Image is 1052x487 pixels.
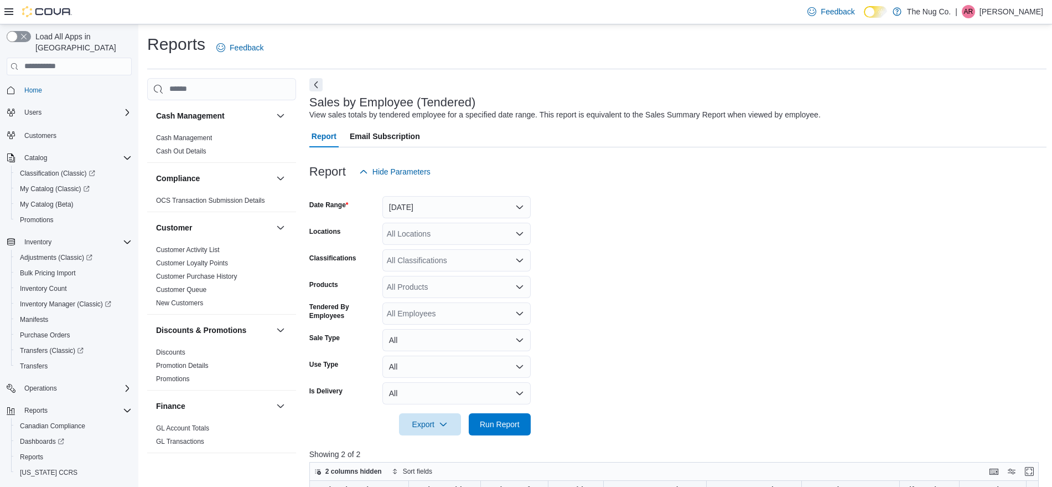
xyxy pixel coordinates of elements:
[20,169,95,178] span: Classification (Classic)
[15,266,80,280] a: Bulk Pricing Import
[15,198,132,211] span: My Catalog (Beta)
[11,250,136,265] a: Adjustments (Classic)
[325,467,382,476] span: 2 columns hidden
[15,298,132,311] span: Inventory Manager (Classic)
[406,413,454,435] span: Export
[156,222,192,233] h3: Customer
[2,150,136,166] button: Catalog
[22,6,72,17] img: Cova
[1005,465,1018,478] button: Display options
[1023,465,1036,478] button: Enter fullscreen
[11,197,136,212] button: My Catalog (Beta)
[230,42,263,53] span: Feedback
[24,153,47,162] span: Catalog
[15,251,132,264] span: Adjustments (Classic)
[399,413,461,435] button: Export
[156,147,206,156] span: Cash Out Details
[20,404,132,417] span: Reports
[156,437,204,446] span: GL Transactions
[15,182,94,196] a: My Catalog (Classic)
[309,449,1046,460] p: Showing 2 of 2
[309,303,378,320] label: Tendered By Employees
[274,221,287,234] button: Customer
[156,424,209,432] a: GL Account Totals
[20,235,132,249] span: Inventory
[382,196,531,218] button: [DATE]
[15,450,132,464] span: Reports
[2,82,136,98] button: Home
[147,243,296,314] div: Customer
[309,360,338,369] label: Use Type
[156,197,265,204] a: OCS Transaction Submission Details
[212,37,268,59] a: Feedback
[955,5,957,18] p: |
[20,83,132,97] span: Home
[309,109,821,121] div: View sales totals by tendered employee for a specified date range. This report is equivalent to t...
[274,324,287,337] button: Discounts & Promotions
[15,435,132,448] span: Dashboards
[962,5,975,18] div: Alex Roerick
[156,110,225,121] h3: Cash Management
[24,384,57,393] span: Operations
[20,382,132,395] span: Operations
[20,84,46,97] a: Home
[156,361,209,370] span: Promotion Details
[15,313,53,326] a: Manifests
[907,5,951,18] p: The Nug Co.
[20,422,85,430] span: Canadian Compliance
[156,362,209,370] a: Promotion Details
[515,256,524,265] button: Open list of options
[156,173,272,184] button: Compliance
[15,360,52,373] a: Transfers
[156,246,220,254] a: Customer Activity List
[24,406,48,415] span: Reports
[515,283,524,291] button: Open list of options
[156,299,203,307] a: New Customers
[274,462,287,475] button: Inventory
[980,5,1043,18] p: [PERSON_NAME]
[20,106,46,119] button: Users
[20,235,56,249] button: Inventory
[15,419,90,433] a: Canadian Compliance
[2,234,136,250] button: Inventory
[20,253,92,262] span: Adjustments (Classic)
[11,418,136,434] button: Canadian Compliance
[15,329,75,342] a: Purchase Orders
[15,435,69,448] a: Dashboards
[15,266,132,280] span: Bulk Pricing Import
[156,375,190,383] span: Promotions
[156,348,185,356] a: Discounts
[15,282,71,295] a: Inventory Count
[24,238,51,247] span: Inventory
[24,108,42,117] span: Users
[20,106,132,119] span: Users
[15,329,132,342] span: Purchase Orders
[156,196,265,205] span: OCS Transaction Submission Details
[2,381,136,396] button: Operations
[147,346,296,390] div: Discounts & Promotions
[15,466,132,479] span: Washington CCRS
[20,404,52,417] button: Reports
[20,468,77,477] span: [US_STATE] CCRS
[156,401,272,412] button: Finance
[11,166,136,181] a: Classification (Classic)
[11,181,136,197] a: My Catalog (Classic)
[20,284,67,293] span: Inventory Count
[24,86,42,95] span: Home
[20,453,43,462] span: Reports
[2,105,136,120] button: Users
[20,331,70,340] span: Purchase Orders
[309,387,343,396] label: Is Delivery
[11,296,136,312] a: Inventory Manager (Classic)
[480,419,520,430] span: Run Report
[11,312,136,327] button: Manifests
[11,358,136,374] button: Transfers
[147,131,296,162] div: Cash Management
[309,227,341,236] label: Locations
[156,173,200,184] h3: Compliance
[156,272,237,281] span: Customer Purchase History
[147,422,296,453] div: Finance
[156,325,272,336] button: Discounts & Promotions
[15,198,78,211] a: My Catalog (Beta)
